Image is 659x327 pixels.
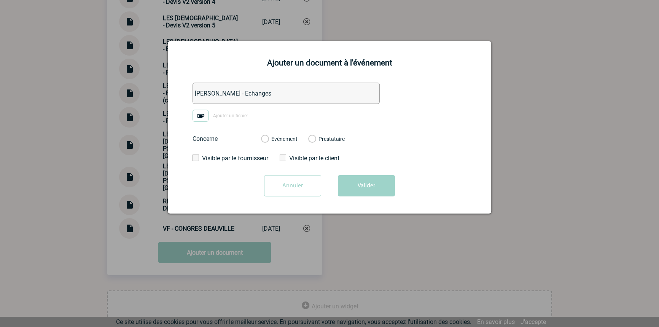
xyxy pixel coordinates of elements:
[193,155,263,162] label: Visible par le fournisseur
[261,136,268,143] label: Evénement
[264,175,321,196] input: Annuler
[177,58,482,67] h2: Ajouter un document à l'événement
[193,83,380,104] input: Désignation
[213,113,248,118] span: Ajouter un fichier
[193,135,253,142] label: Concerne
[308,136,315,143] label: Prestataire
[338,175,395,196] button: Valider
[280,155,350,162] label: Visible par le client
